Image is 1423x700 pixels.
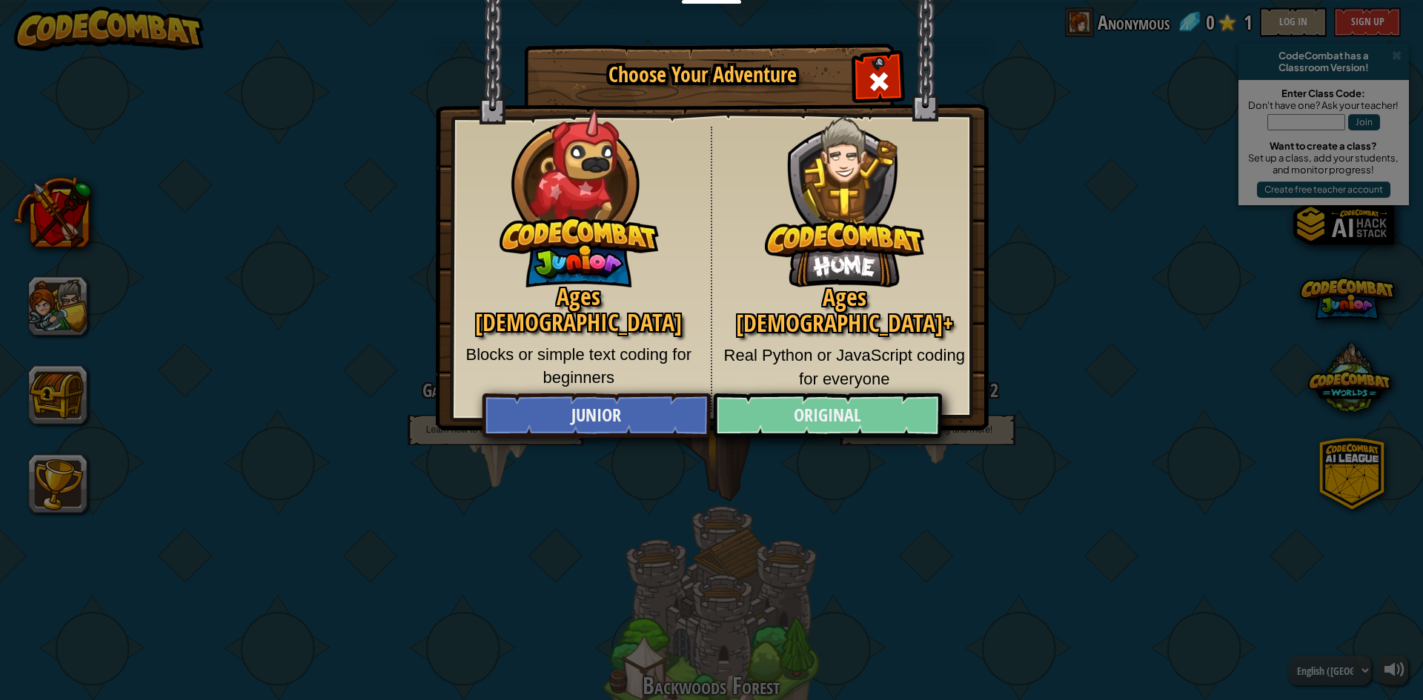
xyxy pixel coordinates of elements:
img: CodeCombat Junior hero character [500,99,659,287]
a: Junior [482,393,710,438]
p: Real Python or JavaScript coding for everyone [723,344,966,390]
div: Close modal [855,56,902,103]
img: CodeCombat Original hero character [765,93,924,287]
h1: Choose Your Adventure [551,64,855,87]
p: Blocks or simple text coding for beginners [458,343,700,390]
h2: Ages [DEMOGRAPHIC_DATA] [458,284,700,336]
h2: Ages [DEMOGRAPHIC_DATA]+ [723,284,966,336]
a: Original [713,393,941,438]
